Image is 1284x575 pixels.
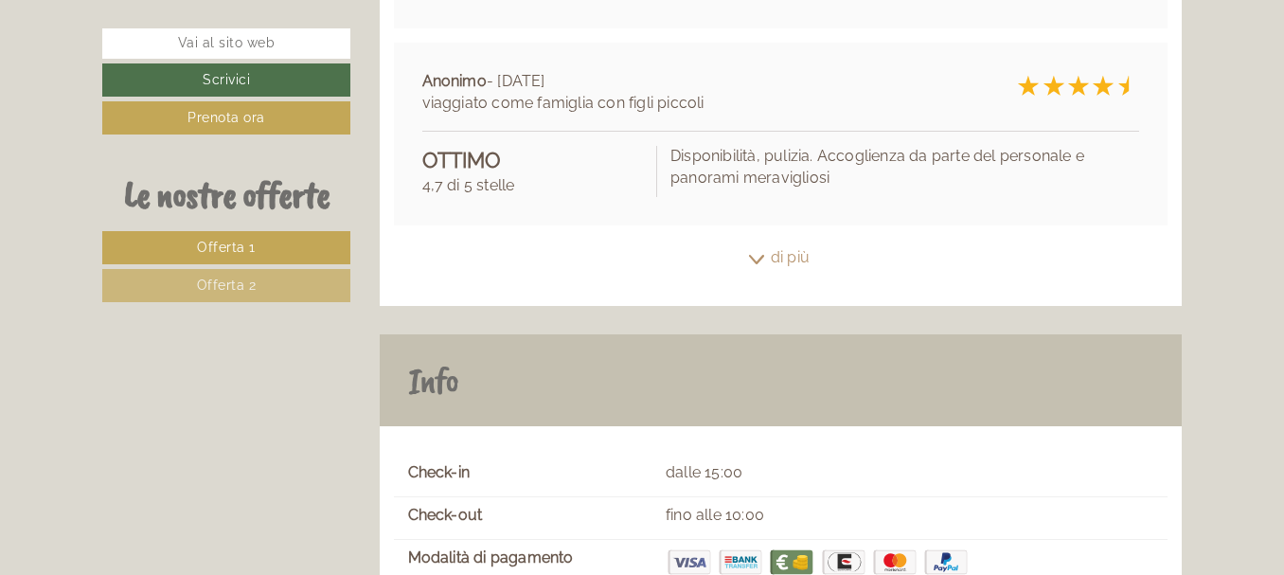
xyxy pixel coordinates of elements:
[408,462,471,484] label: Check-in
[651,462,1168,484] div: dalle 15:00
[422,72,487,90] strong: Anonimo
[422,93,891,115] div: viaggiato come famiglia con figli piccoli
[408,146,656,197] div: 4,7 di 5 stelle
[408,71,905,115] div: - [DATE]
[656,146,1153,197] div: Disponibilità, pulizia. Accoglienza da parte del personale e panorami meravigliosi
[408,548,574,569] label: Modalità di pagamento
[651,505,1168,527] div: fino alle 10:00
[408,505,483,527] label: Check-out
[102,101,350,135] a: Prenota ora
[380,240,1183,277] div: di più
[197,240,256,255] span: Offerta 1
[102,63,350,97] a: Scrivici
[422,146,642,175] div: Ottimo
[102,168,350,222] div: Le nostre offerte
[197,278,257,293] span: Offerta 2
[380,334,1183,426] div: Info
[102,28,350,59] a: Vai al sito web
